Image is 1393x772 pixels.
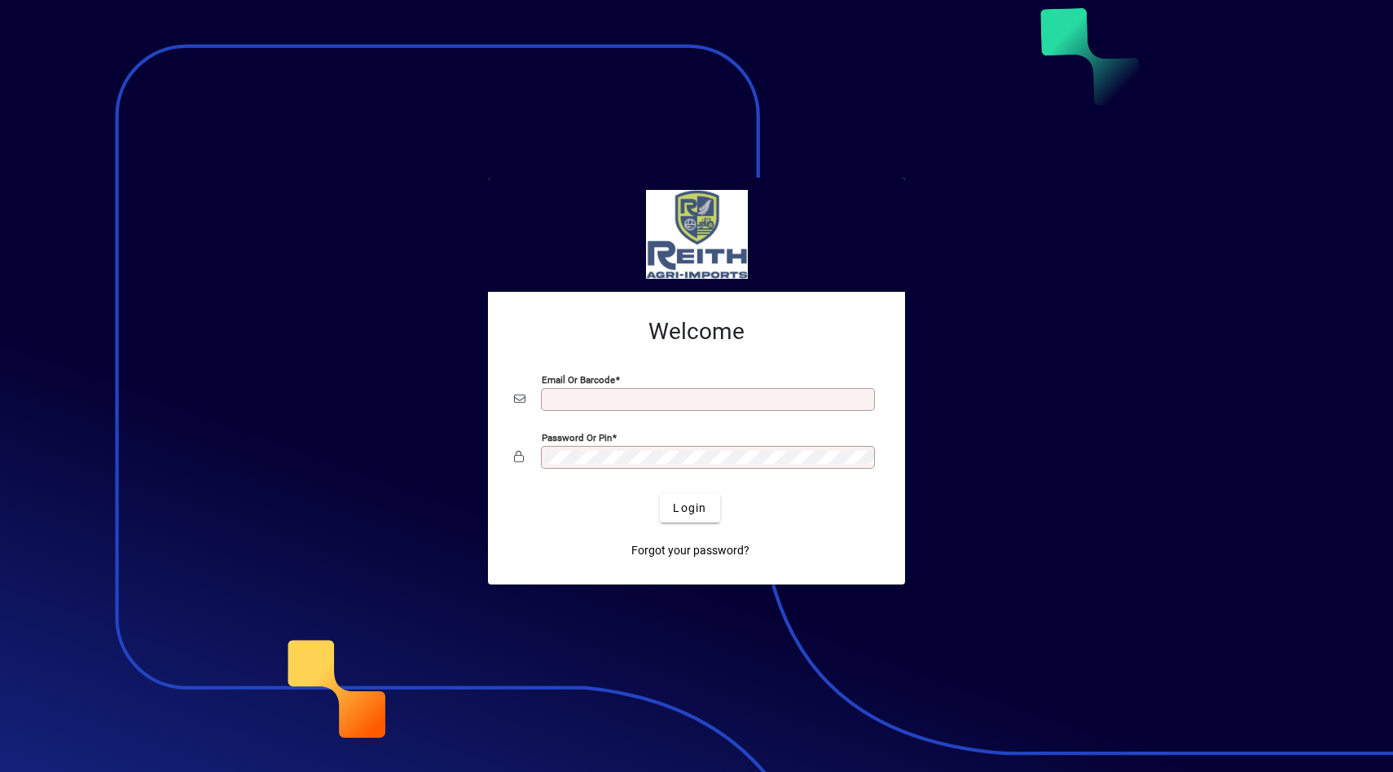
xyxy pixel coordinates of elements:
span: Login [673,500,706,517]
h2: Welcome [514,318,879,346]
a: Forgot your password? [625,536,756,565]
mat-label: Email or Barcode [542,374,615,386]
span: Forgot your password? [631,542,749,559]
mat-label: Password or Pin [542,432,612,443]
button: Login [660,493,719,523]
